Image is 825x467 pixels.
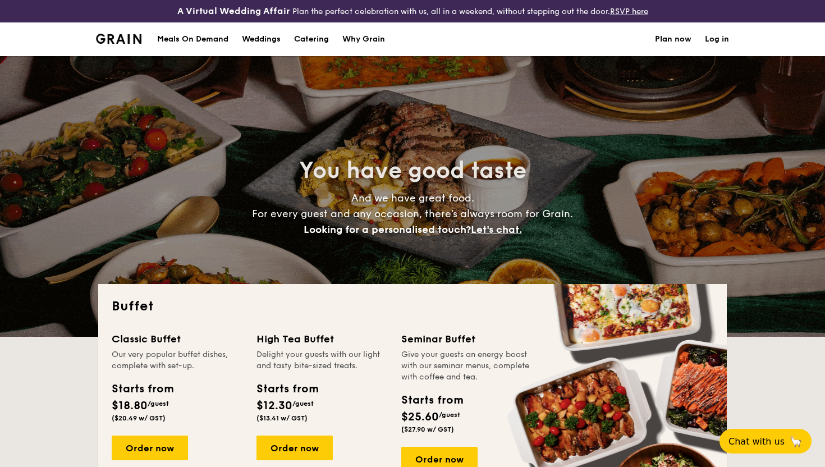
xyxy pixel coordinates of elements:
[655,22,691,56] a: Plan now
[471,223,522,236] span: Let's chat.
[96,34,141,44] img: Grain
[256,331,388,347] div: High Tea Buffet
[728,436,785,447] span: Chat with us
[256,349,388,372] div: Delight your guests with our light and tasty bite-sized treats.
[256,414,308,422] span: ($13.41 w/ GST)
[256,399,292,413] span: $12.30
[342,22,385,56] div: Why Grain
[112,414,166,422] span: ($20.49 w/ GST)
[112,297,713,315] h2: Buffet
[112,331,243,347] div: Classic Buffet
[137,4,687,18] div: Plan the perfect celebration with us, all in a weekend, without stepping out the door.
[112,436,188,460] div: Order now
[789,435,803,448] span: 🦙
[705,22,729,56] a: Log in
[401,392,462,409] div: Starts from
[157,22,228,56] div: Meals On Demand
[112,399,148,413] span: $18.80
[719,429,812,454] button: Chat with us🦙
[242,22,281,56] div: Weddings
[401,331,533,347] div: Seminar Buffet
[112,381,173,397] div: Starts from
[439,411,460,419] span: /guest
[150,22,235,56] a: Meals On Demand
[610,7,648,16] a: RSVP here
[235,22,287,56] a: Weddings
[256,436,333,460] div: Order now
[177,4,290,18] h4: A Virtual Wedding Affair
[294,22,329,56] h1: Catering
[401,425,454,433] span: ($27.90 w/ GST)
[112,349,243,372] div: Our very popular buffet dishes, complete with set-up.
[292,400,314,408] span: /guest
[256,381,318,397] div: Starts from
[336,22,392,56] a: Why Grain
[287,22,336,56] a: Catering
[401,349,533,383] div: Give your guests an energy boost with our seminar menus, complete with coffee and tea.
[401,410,439,424] span: $25.60
[96,34,141,44] a: Logotype
[148,400,169,408] span: /guest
